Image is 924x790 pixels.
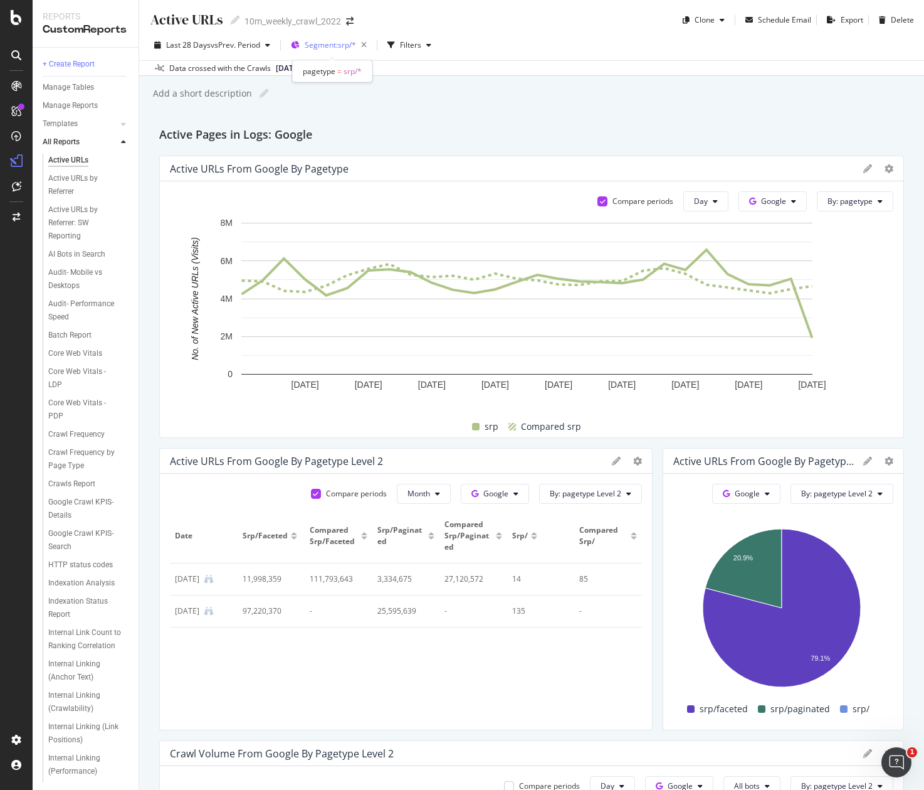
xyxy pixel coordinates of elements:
a: Core Web Vitals [48,347,130,360]
text: [DATE] [545,380,572,390]
span: Compared srp/paginated [444,519,493,553]
div: Indexation Analysis [48,577,115,590]
text: [DATE] [481,380,509,390]
div: Audit- Performance Speed [48,297,120,324]
button: Filters [382,35,436,55]
div: Internal Link Count to Ranking Correlation [48,626,123,653]
span: srp/* [344,66,362,77]
div: Domain Overview [50,74,112,82]
div: - [310,606,361,617]
button: By: pagetype Level 2 [790,484,893,504]
div: Active URLs by Referrer: SW Reporting [48,203,122,243]
span: Date [175,530,229,542]
a: Audit- Performance Speed [48,297,130,324]
text: 2M [221,331,233,341]
span: Day [694,196,708,206]
text: 8M [221,218,233,228]
div: Core Web Vitals - LDP [48,365,118,392]
div: Manage Reports [43,99,98,112]
span: Last 28 Days [166,40,211,50]
div: Google Crawl KPIS- Details [48,496,120,522]
span: srp/ [853,702,869,717]
div: Crawl Frequency [48,428,105,441]
div: Clone [695,14,715,25]
text: 6M [221,256,233,266]
div: Reports [43,10,129,23]
a: + Create Report [43,58,130,71]
a: Core Web Vitals - PDP [48,397,130,423]
a: Internal Linking (Anchor Text) [48,658,130,684]
a: Batch Report [48,329,130,342]
span: 2025 Aug. 19th [276,63,300,74]
button: Month [397,484,451,504]
div: Google Crawl KPIS- Search [48,527,120,553]
span: = [337,66,342,77]
span: pagetype [303,66,335,77]
text: 79.1% [811,654,830,662]
div: 14 [512,574,564,585]
div: CustomReports [43,23,129,37]
a: Crawl Frequency by Page Type [48,446,130,472]
div: HTTP status codes [48,558,113,572]
text: 4M [221,294,233,304]
div: AI Bots in Search [48,248,105,261]
div: Crawls Report [48,478,95,491]
a: Internal Linking (Crawlability) [48,689,130,715]
div: Data crossed with the Crawls [169,63,271,74]
text: [DATE] [291,380,319,390]
div: - [444,606,496,617]
svg: A chart. [673,523,890,698]
div: Crawl Volume from Google by pagetype Level 2 [170,747,394,760]
div: 135 [512,606,564,617]
div: v 4.0.25 [35,20,61,30]
div: Export [841,14,863,25]
div: Manage Tables [43,81,94,94]
div: 97,220,370 [243,606,294,617]
i: Edit report name [231,16,239,24]
span: Google [483,488,508,499]
div: Compare periods [326,488,387,499]
button: By: pagetype [817,191,893,211]
span: Google [735,488,760,499]
button: Google [461,484,529,504]
a: Active URLs by Referrer [48,172,130,198]
div: Core Web Vitals - PDP [48,397,118,423]
div: Audit- Mobile vs Desktops [48,266,120,292]
div: 25,595,639 [377,606,429,617]
span: srp/paginated [770,702,830,717]
div: 27,120,572 [444,574,496,585]
button: Google [712,484,780,504]
div: Internal Linking (Crawlability) [48,689,120,715]
span: Compared srp/faceted [310,525,358,547]
button: By: pagetype Level 2 [539,484,642,504]
div: Internal Linking (Performance) [48,752,121,778]
text: 20.9% [733,554,753,562]
text: [DATE] [418,380,446,390]
span: 1 [907,747,917,757]
a: All Reports [43,136,117,149]
div: Active URLs by Referrer [48,172,118,198]
img: website_grey.svg [20,33,30,43]
button: Export [822,10,863,30]
button: Segment:srp/* [286,35,372,55]
span: Compared srp/ [579,525,627,547]
div: Crawl Frequency by Page Type [48,446,121,472]
h2: Active Pages in Logs: Google [159,125,312,146]
div: Delete [891,14,914,25]
button: Last 28 DaysvsPrev. Period [149,35,275,55]
button: Day [683,191,728,211]
a: Crawl Frequency [48,428,130,441]
a: Templates [43,117,117,131]
div: Schedule Email [758,14,811,25]
img: tab_keywords_by_traffic_grey.svg [127,73,137,83]
img: logo_orange.svg [20,20,30,30]
div: Active URLs From Google by pagetype Level 2 [170,455,383,467]
div: All Reports [43,136,80,149]
div: 111,793,643 [310,574,361,585]
a: Internal Link Count to Ranking Correlation [48,626,130,653]
a: Active URLs [48,154,130,167]
span: Google [761,196,786,206]
div: 1 Jul. 2025 [175,574,199,585]
i: Edit report name [260,89,268,98]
